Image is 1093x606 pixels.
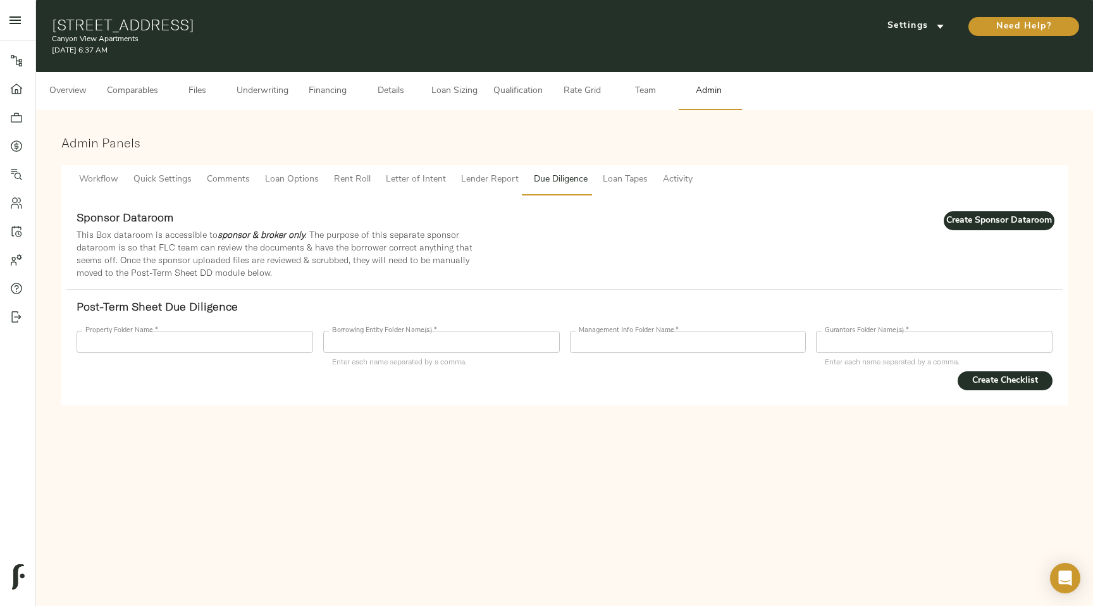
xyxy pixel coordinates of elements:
[868,17,963,36] button: Settings
[944,211,1054,230] button: Create Sponsor Dataroom
[958,373,1053,389] span: Create Checklist
[493,83,543,99] span: Qualification
[386,172,446,188] span: Letter of Intent
[61,135,1068,150] h3: Admin Panels
[332,356,551,368] p: Enter each name separated by a comma.
[44,83,92,99] span: Overview
[430,83,478,99] span: Loan Sizing
[558,83,606,99] span: Rate Grid
[621,83,669,99] span: Team
[173,83,221,99] span: Files
[52,45,736,56] p: [DATE] 6:37 AM
[107,83,158,99] span: Comparables
[237,83,288,99] span: Underwriting
[981,19,1066,35] span: Need Help?
[367,83,415,99] span: Details
[52,34,736,45] p: Canyon View Apartments
[1050,563,1080,593] div: Open Intercom Messenger
[968,17,1079,36] button: Need Help?
[684,83,732,99] span: Admin
[133,172,192,188] span: Quick Settings
[825,356,1044,368] p: Enter each name separated by a comma.
[77,228,477,279] p: This Box dataroom is accessible to . The purpose of this separate sponsor dataroom is so that FLC...
[52,16,736,34] h1: [STREET_ADDRESS]
[77,299,238,314] strong: Post-Term Sheet Due Diligence
[79,172,118,188] span: Workflow
[461,172,519,188] span: Lender Report
[881,18,951,34] span: Settings
[944,213,1054,229] span: Create Sponsor Dataroom
[207,172,250,188] span: Comments
[265,172,319,188] span: Loan Options
[663,172,693,188] span: Activity
[534,172,588,188] span: Due Diligence
[334,172,371,188] span: Rent Roll
[958,371,1053,390] button: Create Checklist
[304,83,352,99] span: Financing
[218,229,305,240] em: sponsor & broker only
[77,210,173,225] strong: Sponsor Dataroom
[603,172,648,188] span: Loan Tapes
